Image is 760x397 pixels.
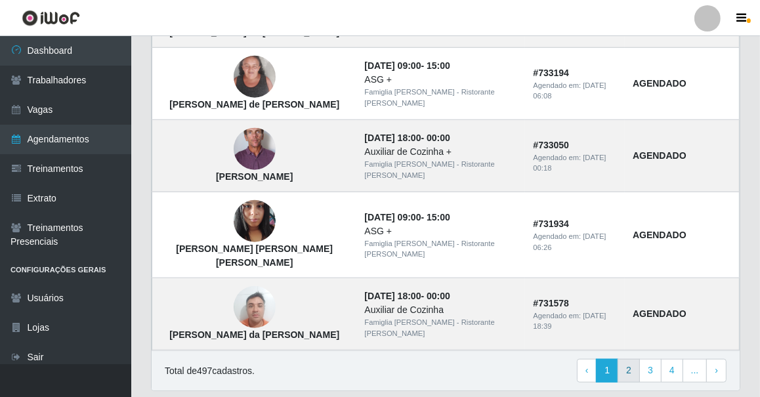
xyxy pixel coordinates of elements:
time: [DATE] 06:26 [533,232,606,251]
strong: [PERSON_NAME] [PERSON_NAME] [PERSON_NAME] [176,243,333,268]
strong: # 733194 [533,68,569,78]
strong: [PERSON_NAME] de [PERSON_NAME] [169,99,339,110]
div: Famiglia [PERSON_NAME] - Ristorante [PERSON_NAME] [364,87,517,109]
a: 4 [661,359,683,383]
strong: # 731578 [533,298,569,308]
strong: AGENDADO [633,230,686,240]
img: Polyana Jordão Lopes da Silva [234,194,276,249]
strong: # 731934 [533,219,569,229]
time: 00:00 [427,291,450,301]
div: Agendado em: [533,231,617,253]
time: [DATE] 18:00 [364,133,421,143]
img: Nilberto Alves da Silva junior [234,280,276,335]
time: [DATE] 18:00 [364,291,421,301]
a: Previous [577,359,597,383]
div: Agendado em: [533,80,617,102]
strong: AGENDADO [633,308,686,319]
img: Jonas Batista Porpino [234,106,276,193]
div: ASG + [364,73,517,87]
div: Famiglia [PERSON_NAME] - Ristorante [PERSON_NAME] [364,317,517,339]
strong: - [364,291,450,301]
strong: - [364,60,450,71]
strong: - [364,212,450,222]
time: 15:00 [427,212,450,222]
time: 15:00 [427,60,450,71]
div: Auxiliar de Cozinha + [364,145,517,159]
a: Next [706,359,727,383]
img: CoreUI Logo [22,10,80,26]
strong: [PERSON_NAME] [216,171,293,182]
span: ‹ [585,365,589,375]
strong: AGENDADO [633,150,686,161]
a: 1 [596,359,618,383]
div: Auxiliar de Cozinha [364,303,517,317]
nav: pagination [577,359,727,383]
strong: AGENDADO [633,78,686,89]
strong: [PERSON_NAME] da [PERSON_NAME] [169,329,339,340]
a: 3 [639,359,662,383]
a: 2 [618,359,640,383]
img: Maria de Fátima da Silva [234,49,276,105]
time: 00:00 [427,133,450,143]
time: [DATE] 09:00 [364,60,421,71]
div: Famiglia [PERSON_NAME] - Ristorante [PERSON_NAME] [364,159,517,181]
span: › [715,365,718,375]
time: [DATE] 09:00 [364,212,421,222]
div: Agendado em: [533,310,617,333]
div: ASG + [364,224,517,238]
strong: # 733050 [533,140,569,150]
div: Famiglia [PERSON_NAME] - Ristorante [PERSON_NAME] [364,238,517,261]
div: Agendado em: [533,152,617,175]
p: Total de 497 cadastros. [165,364,255,378]
strong: - [364,133,450,143]
a: ... [683,359,707,383]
